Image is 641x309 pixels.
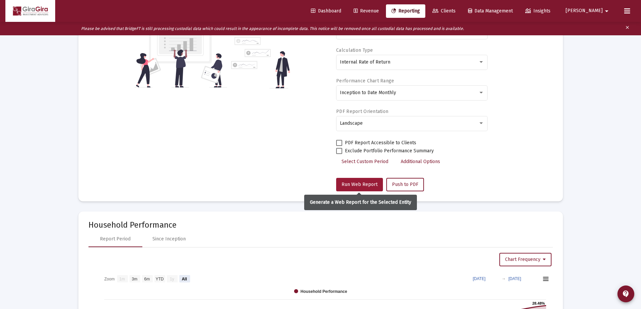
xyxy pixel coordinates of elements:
[340,120,363,126] span: Landscape
[336,47,373,53] label: Calculation Type
[566,8,603,14] span: [PERSON_NAME]
[625,24,630,34] mat-icon: clear
[499,253,551,266] button: Chart Frequency
[340,90,396,95] span: Inception to Date Monthly
[182,276,187,281] text: All
[342,182,378,187] span: Run Web Report
[401,159,440,164] span: Additional Options
[558,4,619,17] button: [PERSON_NAME]
[525,8,550,14] span: Insights
[505,257,546,262] span: Chart Frequency
[386,4,425,18] a: Reporting
[152,236,186,242] div: Since Inception
[508,276,521,281] text: [DATE]
[100,236,131,242] div: Report Period
[342,159,388,164] span: Select Custom Period
[155,276,164,281] text: YTD
[345,139,416,147] span: PDF Report Accessible to Clients
[311,8,341,14] span: Dashboard
[306,4,347,18] a: Dashboard
[520,4,556,18] a: Insights
[603,4,611,18] mat-icon: arrow_drop_down
[231,37,290,88] img: reporting-alt
[348,4,384,18] a: Revenue
[81,26,464,31] i: Please be advised that BridgeFT is still processing custodial data which could result in the appe...
[340,59,390,65] span: Internal Rate of Return
[132,276,137,281] text: 3m
[336,109,388,114] label: PDF Report Orientation
[10,4,50,18] img: Dashboard
[468,8,513,14] span: Data Management
[386,178,424,191] button: Push to PDF
[502,276,506,281] text: →
[119,276,125,281] text: 1m
[427,4,461,18] a: Clients
[354,8,379,14] span: Revenue
[345,147,434,155] span: Exclude Portfolio Performance Summary
[391,8,420,14] span: Reporting
[336,78,394,84] label: Performance Chart Range
[135,22,227,88] img: reporting
[170,276,174,281] text: 1y
[144,276,150,281] text: 6m
[432,8,456,14] span: Clients
[392,182,418,187] span: Push to PDF
[463,4,518,18] a: Data Management
[336,178,383,191] button: Run Web Report
[532,301,545,305] text: 28.48%
[622,290,630,298] mat-icon: contact_support
[104,276,115,281] text: Zoom
[88,222,553,228] mat-card-title: Household Performance
[473,276,486,281] text: [DATE]
[300,289,347,294] text: Household Performance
